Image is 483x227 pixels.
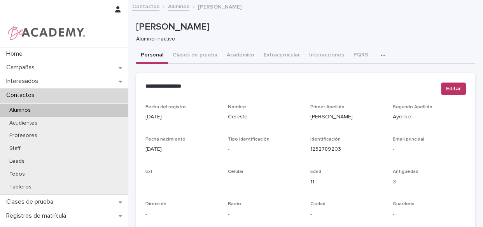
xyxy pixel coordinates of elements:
p: Acudientes [3,120,44,127]
p: Clases de prueba [3,198,59,206]
span: Ext. [145,169,154,174]
p: - [393,145,466,153]
p: 3 [393,178,466,186]
p: 1232789203 [310,145,383,153]
a: Contactos [132,2,159,11]
button: Clases de prueba [168,48,222,64]
p: [PERSON_NAME] [136,21,472,33]
p: Campañas [3,64,41,71]
button: Interacciones [304,48,349,64]
p: Registros de matrícula [3,212,72,220]
span: Barrio [228,202,241,206]
p: [PERSON_NAME] [198,2,241,11]
span: Primer Apellido [310,105,345,109]
span: Ciudad [310,202,325,206]
span: Dirección [145,202,166,206]
span: Guardería [393,202,415,206]
p: - [310,210,383,218]
p: - [228,210,301,218]
span: Edad [310,169,321,174]
p: [DATE] [145,113,219,121]
p: - [145,210,219,218]
img: WPrjXfSUmiLcdUfaYY4Q [6,25,86,41]
p: Celeste [228,113,301,121]
p: Interesados [3,77,44,85]
span: Tipo identificación [228,137,269,142]
span: Nombre [228,105,246,109]
p: [DATE] [145,145,219,153]
p: - [228,145,301,153]
button: Académico [222,48,259,64]
span: Segundo Apellido [393,105,432,109]
a: Alumnos [168,2,189,11]
button: Personal [136,48,168,64]
p: - [393,210,466,218]
button: Extracurricular [259,48,304,64]
p: Staff [3,145,27,152]
button: Editar [441,83,466,95]
button: PQRS [349,48,373,64]
p: Contactos [3,92,41,99]
span: Fecha nacimiento [145,137,185,142]
span: Identificación [310,137,341,142]
span: Antigüedad [393,169,418,174]
span: Celular [228,169,243,174]
p: Todos [3,171,31,178]
p: Leads [3,158,31,165]
p: 11 [310,178,383,186]
p: [PERSON_NAME] [310,113,383,121]
p: Ayerbe [393,113,466,121]
span: Fecha del registro [145,105,186,109]
p: Home [3,50,29,58]
span: Email principal [393,137,424,142]
p: Profesores [3,132,44,139]
p: Tableros [3,184,38,190]
p: Alumnos [3,107,37,114]
p: - [145,178,219,186]
p: Alumno inactivo [136,36,469,42]
span: Editar [446,85,461,93]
